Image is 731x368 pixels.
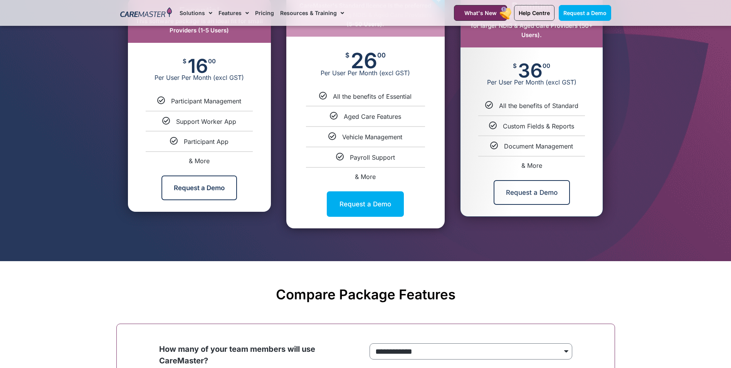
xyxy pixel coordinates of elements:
[208,58,216,64] span: 00
[370,343,572,363] form: price Form radio
[513,63,517,69] span: $
[351,52,377,69] span: 26
[342,133,402,141] span: Vehicle Management
[171,97,241,105] span: Participant Management
[159,343,362,366] p: How many of your team members will use CareMaster?
[499,102,578,110] span: All the benefits of Standard
[345,52,350,59] span: $
[333,93,412,100] span: All the benefits of Essential
[120,7,172,19] img: CareMaster Logo
[184,138,229,145] span: Participant App
[563,10,607,16] span: Request a Demo
[327,191,404,217] a: Request a Demo
[469,13,594,39] span: CareMaster's Premium software is designed for larger NDIS & Aged Care Providers (50+ Users).
[521,162,542,169] span: & More
[350,154,395,161] span: Payroll Support
[503,122,574,130] span: Custom Fields & Reports
[344,113,401,120] span: Aged Care Features
[519,10,550,16] span: Help Centre
[183,58,187,64] span: $
[377,52,386,59] span: 00
[120,286,611,302] h2: Compare Package Features
[464,10,497,16] span: What's New
[136,17,263,34] span: This software package is an ideal fit for small Providers (1-5 Users)
[504,142,573,150] span: Document Management
[559,5,611,21] a: Request a Demo
[299,2,432,28] span: CareMaster's Standard licence is the preferred choice for growing NDIS & Aged Care Providers (5-5...
[518,63,543,78] span: 36
[176,118,236,125] span: Support Worker App
[494,180,570,205] a: Request a Demo
[128,74,271,81] span: Per User Per Month (excl GST)
[161,176,237,200] a: Request a Demo
[543,63,550,69] span: 00
[355,173,376,181] span: & More
[454,5,507,21] a: What's New
[286,69,445,77] span: Per User Per Month (excl GST)
[460,78,603,86] span: Per User Per Month (excl GST)
[189,157,210,165] span: & More
[514,5,555,21] a: Help Centre
[188,58,208,74] span: 16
